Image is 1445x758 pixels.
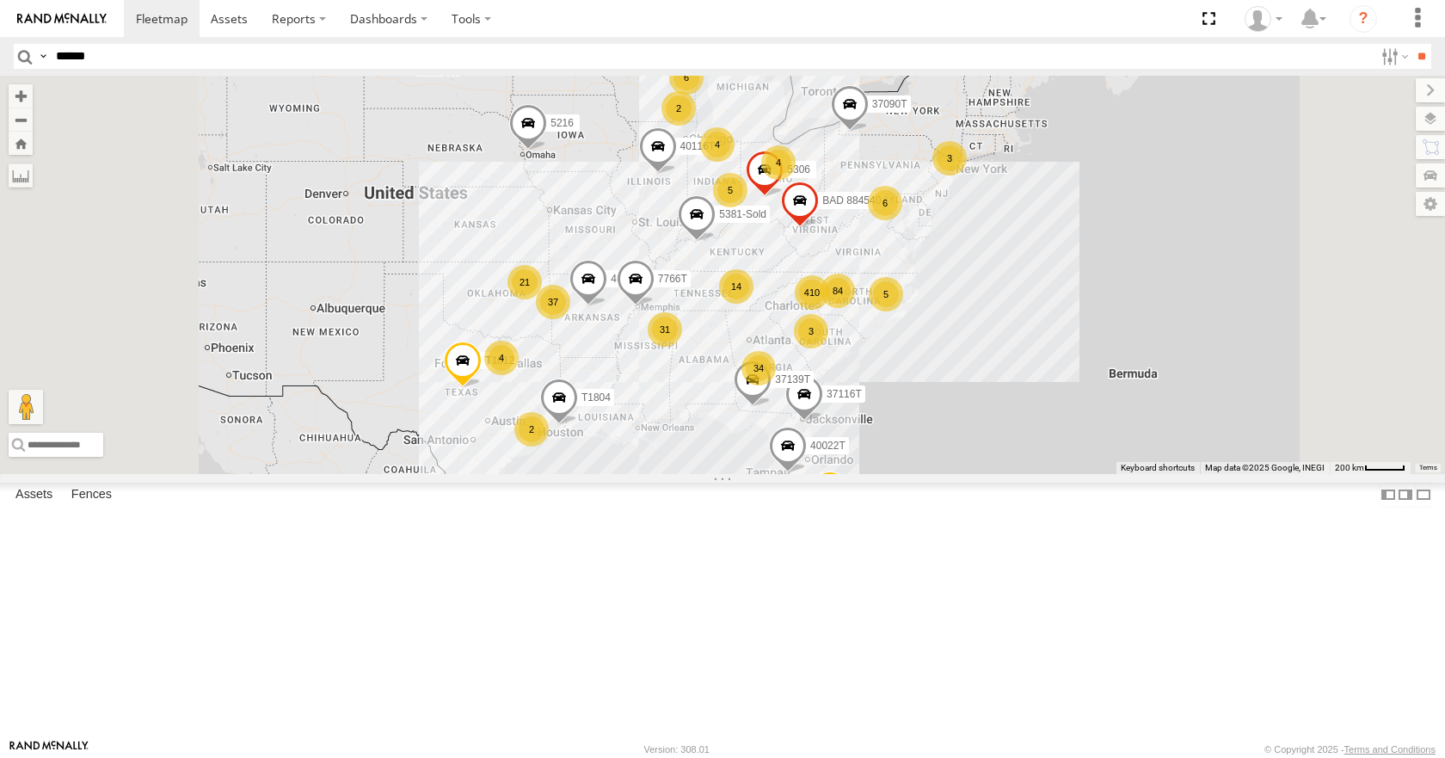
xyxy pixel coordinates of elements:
[611,274,646,286] span: 40040T
[872,99,907,111] span: 37090T
[719,209,766,221] span: 5381-Sold
[1205,463,1325,472] span: Map data ©2025 Google, INEGI
[868,186,902,220] div: 6
[1380,483,1397,508] label: Dock Summary Table to the Left
[932,141,967,176] div: 3
[9,132,33,155] button: Zoom Home
[787,164,810,176] span: 5306
[1121,462,1195,474] button: Keyboard shortcuts
[484,341,519,375] div: 4
[581,391,611,404] span: T1804
[680,141,716,153] span: 40116T
[827,389,862,401] span: 37116T
[775,373,810,385] span: 37139T
[1344,744,1436,755] a: Terms and Conditions
[507,265,542,299] div: 21
[1397,483,1414,508] label: Dock Summary Table to the Right
[719,269,753,304] div: 14
[822,194,881,206] span: BAD 884540
[536,285,570,319] div: 37
[9,390,43,424] button: Drag Pegman onto the map to open Street View
[741,351,776,385] div: 34
[761,145,796,180] div: 4
[648,312,682,347] div: 31
[63,484,120,508] label: Fences
[869,277,903,311] div: 5
[550,118,574,130] span: 5216
[514,412,549,447] div: 2
[1350,5,1377,33] i: ?
[795,275,829,310] div: 410
[1335,463,1364,472] span: 200 km
[1416,192,1445,216] label: Map Settings
[821,274,855,308] div: 84
[1239,6,1288,32] div: Summer Walker
[9,108,33,132] button: Zoom out
[1415,483,1432,508] label: Hide Summary Table
[1264,744,1436,755] div: © Copyright 2025 -
[810,440,845,452] span: 40022T
[1330,462,1411,474] button: Map Scale: 200 km per 44 pixels
[658,274,687,286] span: 7766T
[9,163,33,188] label: Measure
[9,84,33,108] button: Zoom in
[794,314,828,348] div: 3
[661,91,696,126] div: 2
[17,13,107,25] img: rand-logo.svg
[644,744,710,755] div: Version: 308.01
[7,484,61,508] label: Assets
[1419,464,1437,471] a: Terms (opens in new tab)
[700,127,735,162] div: 4
[669,60,704,95] div: 6
[713,173,747,207] div: 5
[36,44,50,69] label: Search Query
[1374,44,1411,69] label: Search Filter Options
[9,741,89,758] a: Visit our Website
